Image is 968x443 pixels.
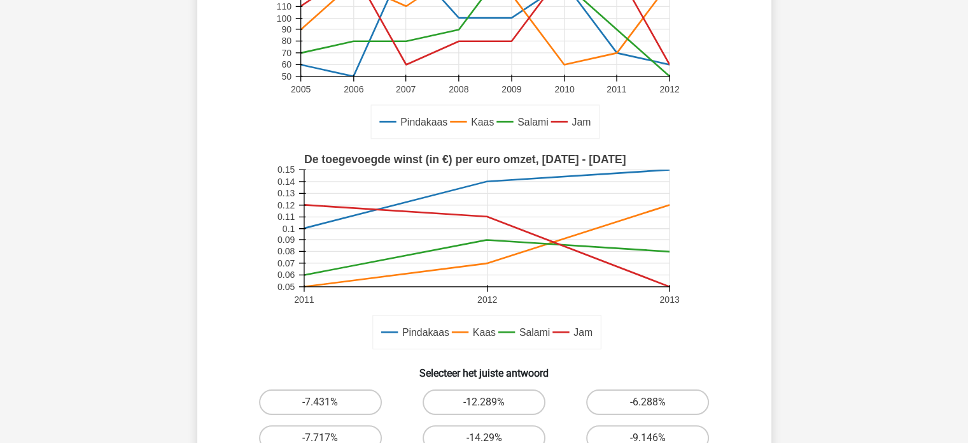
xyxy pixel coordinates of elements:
text: Pindakaas [402,327,449,338]
text: 2012 [659,84,679,94]
text: 90 [281,24,291,34]
text: 0.15 [277,164,295,175]
text: 70 [281,48,291,58]
text: 0.11 [277,212,295,222]
label: -7.431% [259,389,382,415]
text: 50 [281,71,291,82]
text: 2005 [290,84,310,94]
text: 2006 [344,84,363,94]
text: 100 [276,13,291,24]
text: 2007 [395,84,415,94]
text: 2012 [477,294,496,305]
text: De toegevoegde winst (in €) per euro omzet, [DATE] - [DATE] [304,153,626,166]
text: 0.08 [277,247,295,257]
text: 2011 [294,294,314,305]
text: 0.12 [277,200,295,210]
text: 2011 [607,84,626,94]
text: 60 [281,59,291,69]
text: 2013 [659,294,679,305]
text: Jam [572,117,591,127]
text: Kaas [471,117,494,127]
text: 0.13 [277,188,295,198]
label: -6.288% [586,389,709,415]
text: Salami [517,117,548,127]
text: 0.06 [277,270,295,280]
text: Kaas [472,327,495,338]
text: 0.05 [277,282,295,292]
text: 2009 [502,84,521,94]
h6: Selecteer het juiste antwoord [218,357,751,379]
text: 2008 [449,84,468,94]
text: 110 [276,1,291,11]
text: Jam [573,327,593,338]
text: 0.09 [277,235,295,245]
text: 0.14 [277,177,295,187]
text: 0.1 [282,224,295,234]
text: 2010 [554,84,574,94]
text: 80 [281,36,291,47]
text: 0.07 [277,258,295,268]
text: Salami [519,327,549,338]
text: Pindakaas [400,117,447,127]
label: -12.289% [423,389,545,415]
